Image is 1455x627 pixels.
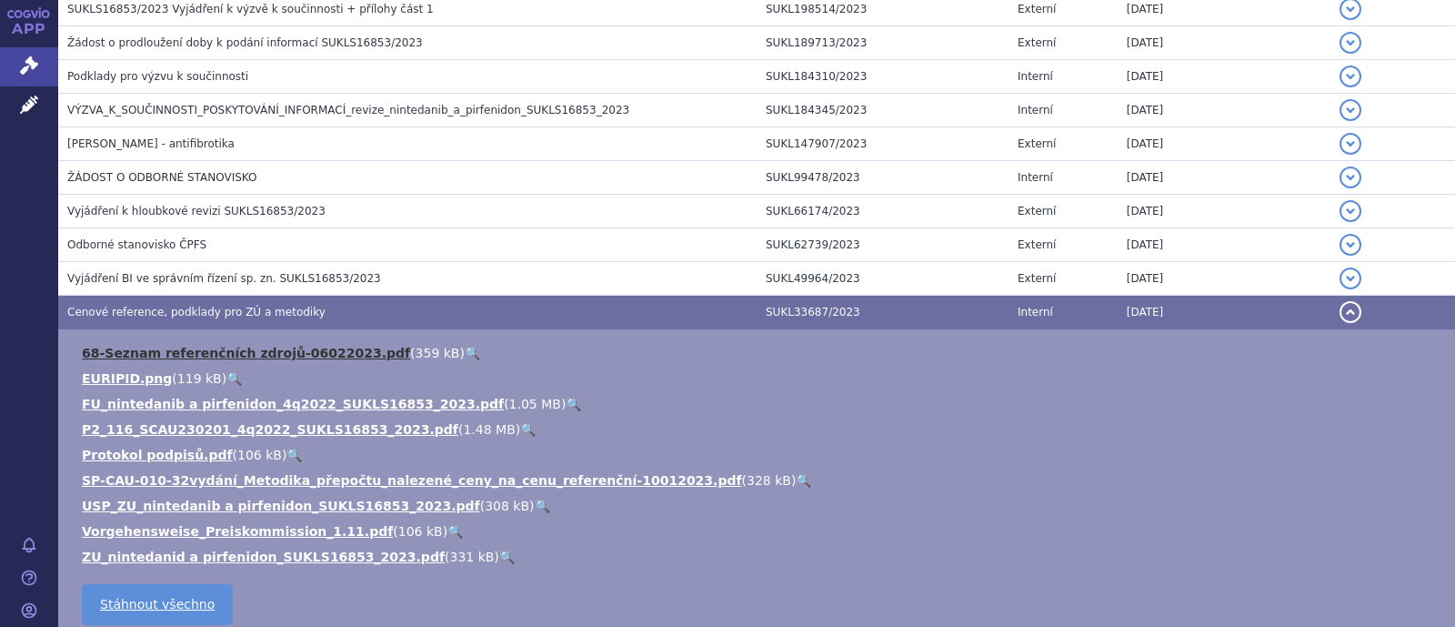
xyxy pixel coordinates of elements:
td: SUKL99478/2023 [757,161,1008,195]
span: 328 kB [747,473,791,488]
button: detail [1340,234,1361,256]
span: Stanovisko ČPFS - antifibrotika [67,137,235,150]
td: SUKL189713/2023 [757,26,1008,60]
button: detail [1340,268,1361,289]
a: Vorgehensweise_Preiskommission_1.11.pdf [82,524,393,539]
span: 308 kB [485,499,529,513]
td: SUKL49964/2023 [757,262,1008,296]
span: Externí [1018,36,1056,49]
button: detail [1340,301,1361,323]
span: 119 kB [177,371,222,386]
span: Interní [1018,306,1053,319]
td: SUKL147907/2023 [757,127,1008,161]
button: detail [1340,99,1361,121]
span: Podklady pro výzvu k součinnosti [67,70,248,83]
span: Externí [1018,238,1056,251]
td: [DATE] [1118,127,1330,161]
a: 🔍 [566,397,581,411]
td: [DATE] [1118,94,1330,127]
td: [DATE] [1118,26,1330,60]
li: ( ) [82,548,1437,566]
span: 359 kB [416,346,460,360]
li: ( ) [82,395,1437,413]
span: Externí [1018,272,1056,285]
td: [DATE] [1118,60,1330,94]
button: detail [1340,167,1361,188]
a: Protokol podpisů.pdf [82,448,233,462]
a: 🔍 [286,448,302,462]
td: [DATE] [1118,262,1330,296]
a: P2_116_SCAU230201_4q2022_SUKLS16853_2023.pdf [82,422,458,437]
span: 1.48 MB [463,422,515,437]
button: detail [1340,32,1361,54]
span: ŽÁDOST O ODBORNÉ STANOVISKO [67,171,256,184]
li: ( ) [82,497,1437,515]
td: SUKL66174/2023 [757,195,1008,228]
a: Stáhnout všechno [82,584,233,625]
li: ( ) [82,522,1437,541]
td: SUKL33687/2023 [757,296,1008,329]
a: SP-CAU-010-32vydání_Metodika_přepočtu_nalezené_ceny_na_cenu_referenční-10012023.pdf [82,473,742,488]
a: 🔍 [499,550,515,564]
span: 106 kB [237,448,282,462]
li: ( ) [82,369,1437,388]
span: Externí [1018,3,1056,15]
span: Interní [1018,171,1053,184]
a: 🔍 [535,499,550,513]
span: Externí [1018,205,1056,217]
a: 🔍 [226,371,242,386]
span: Cenové reference, podklady pro ZÚ a metodiky [67,306,326,319]
td: [DATE] [1118,296,1330,329]
li: ( ) [82,471,1437,490]
a: 🔍 [447,524,463,539]
span: 331 kB [449,550,494,564]
span: Interní [1018,70,1053,83]
span: SUKLS16853/2023 Vyjádření k výzvě k součinnosti + přílohy část 1 [67,3,434,15]
button: detail [1340,133,1361,155]
a: 68-Seznam referenčních zdrojů-06022023.pdf [82,346,410,360]
a: FU_nintedanib a pirfenidon_4q2022_SUKLS16853_2023.pdf [82,397,504,411]
td: [DATE] [1118,195,1330,228]
a: EURIPID.png [82,371,172,386]
span: Interní [1018,104,1053,116]
li: ( ) [82,344,1437,362]
li: ( ) [82,446,1437,464]
a: 🔍 [520,422,536,437]
li: ( ) [82,420,1437,439]
a: USP_ZU_nintedanib a pirfenidon_SUKLS16853_2023.pdf [82,499,480,513]
td: SUKL184310/2023 [757,60,1008,94]
span: 1.05 MB [509,397,561,411]
a: 🔍 [465,346,480,360]
span: Externí [1018,137,1056,150]
td: [DATE] [1118,161,1330,195]
a: 🔍 [796,473,811,488]
span: VÝZVA_K_SOUČINNOSTI_POSKYTOVÁNÍ_INFORMACÍ_revize_nintedanib_a_pirfenidon_SUKLS16853_2023 [67,104,629,116]
a: ZU_nintedanid a pirfenidon_SUKLS16853_2023.pdf [82,550,445,564]
span: Vyjádření k hloubkové revizi SUKLS16853/2023 [67,205,326,217]
span: Žádost o prodloužení doby k podání informací SUKLS16853/2023 [67,36,423,49]
button: detail [1340,200,1361,222]
span: Vyjádření BI ve správním řízení sp. zn. SUKLS16853/2023 [67,272,381,285]
button: detail [1340,66,1361,87]
td: SUKL184345/2023 [757,94,1008,127]
td: [DATE] [1118,228,1330,262]
span: Odborné stanovisko ČPFS [67,238,206,251]
span: 106 kB [398,524,443,539]
td: SUKL62739/2023 [757,228,1008,262]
